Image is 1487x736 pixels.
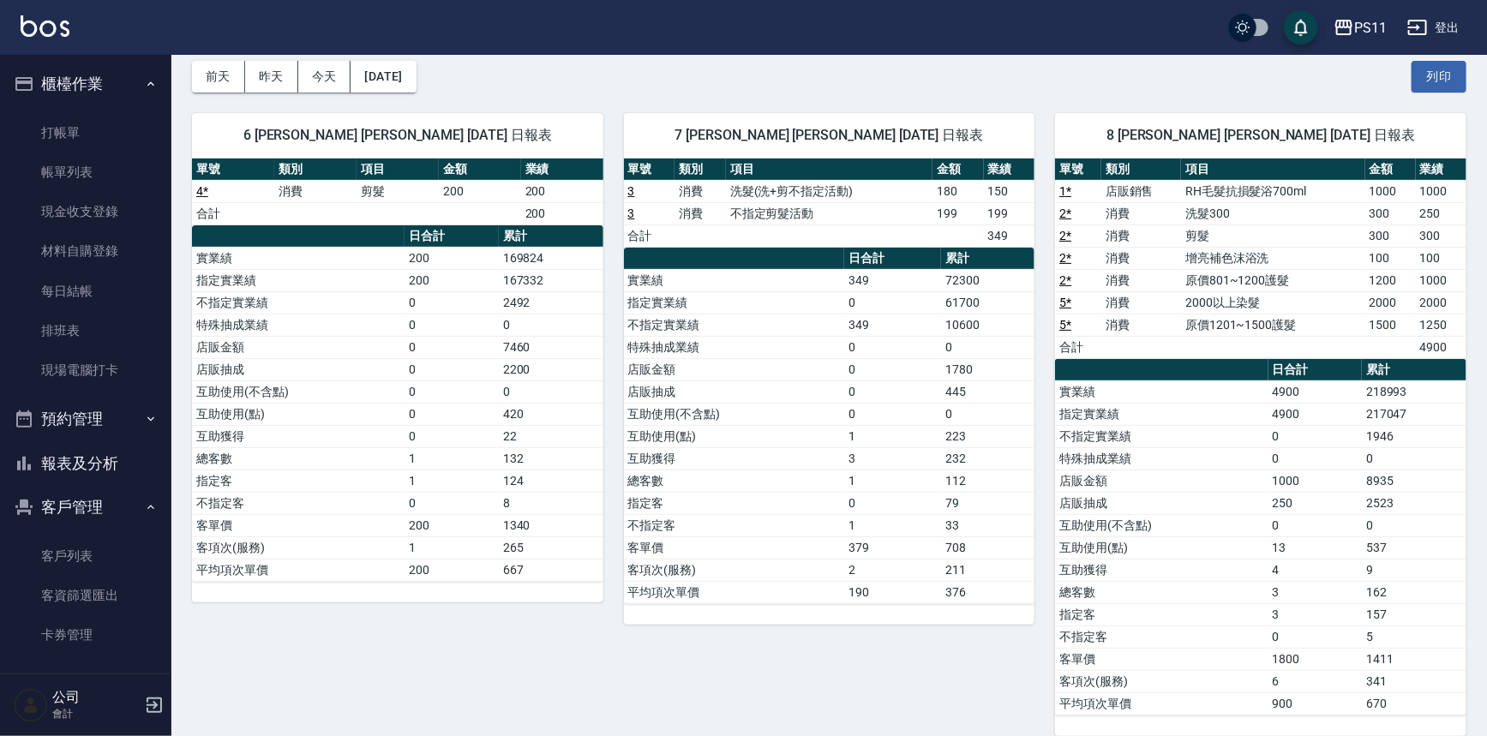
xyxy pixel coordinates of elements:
[405,470,499,492] td: 1
[192,314,405,336] td: 特殊抽成業績
[1365,269,1416,291] td: 1200
[499,314,603,336] td: 0
[1268,536,1363,559] td: 13
[192,159,603,225] table: a dense table
[1354,17,1387,39] div: PS11
[675,202,726,224] td: 消費
[1365,224,1416,247] td: 300
[499,492,603,514] td: 8
[192,403,405,425] td: 互助使用(點)
[1268,670,1363,692] td: 6
[941,380,1034,403] td: 445
[213,127,583,144] span: 6 [PERSON_NAME] [PERSON_NAME] [DATE] 日報表
[624,159,1035,248] table: a dense table
[405,447,499,470] td: 1
[405,336,499,358] td: 0
[1416,180,1466,202] td: 1000
[1055,380,1268,403] td: 實業績
[7,272,165,311] a: 每日結帳
[1327,10,1394,45] button: PS11
[941,269,1034,291] td: 72300
[624,425,844,447] td: 互助使用(點)
[7,441,165,486] button: 報表及分析
[844,314,941,336] td: 349
[844,336,941,358] td: 0
[1365,247,1416,269] td: 100
[1055,470,1268,492] td: 店販金額
[7,231,165,271] a: 材料自購登錄
[624,358,844,380] td: 店販金額
[1365,159,1416,181] th: 金額
[52,706,140,721] p: 會計
[1400,12,1466,44] button: 登出
[941,358,1034,380] td: 1780
[499,269,603,291] td: 167332
[1362,492,1466,514] td: 2523
[941,447,1034,470] td: 232
[192,247,405,269] td: 實業績
[1268,447,1363,470] td: 0
[499,291,603,314] td: 2492
[7,662,165,707] button: 行銷工具
[844,269,941,291] td: 349
[499,380,603,403] td: 0
[624,492,844,514] td: 指定客
[624,314,844,336] td: 不指定實業績
[14,688,48,722] img: Person
[1055,447,1268,470] td: 特殊抽成業績
[405,380,499,403] td: 0
[726,202,932,224] td: 不指定剪髮活動
[844,447,941,470] td: 3
[1101,202,1181,224] td: 消費
[1101,291,1181,314] td: 消費
[624,581,844,603] td: 平均項次單價
[1181,159,1364,181] th: 項目
[624,269,844,291] td: 實業績
[932,202,984,224] td: 199
[1055,425,1268,447] td: 不指定實業績
[1055,559,1268,581] td: 互助獲得
[439,180,521,202] td: 200
[7,576,165,615] a: 客資篩選匯出
[941,425,1034,447] td: 223
[1268,425,1363,447] td: 0
[499,425,603,447] td: 22
[7,62,165,106] button: 櫃檯作業
[932,159,984,181] th: 金額
[21,15,69,37] img: Logo
[1362,648,1466,670] td: 1411
[1101,180,1181,202] td: 店販銷售
[1055,492,1268,514] td: 店販抽成
[624,403,844,425] td: 互助使用(不含點)
[7,485,165,530] button: 客戶管理
[521,159,603,181] th: 業績
[499,225,603,248] th: 累計
[405,291,499,314] td: 0
[1055,159,1466,359] table: a dense table
[984,202,1035,224] td: 199
[844,403,941,425] td: 0
[1055,603,1268,625] td: 指定客
[1362,403,1466,425] td: 217047
[1055,159,1101,181] th: 單號
[844,425,941,447] td: 1
[192,291,405,314] td: 不指定實業績
[499,336,603,358] td: 7460
[1365,291,1416,314] td: 2000
[1055,670,1268,692] td: 客項次(服務)
[192,380,405,403] td: 互助使用(不含點)
[941,291,1034,314] td: 61700
[984,180,1035,202] td: 150
[941,536,1034,559] td: 708
[1268,492,1363,514] td: 250
[941,581,1034,603] td: 376
[1362,603,1466,625] td: 157
[844,470,941,492] td: 1
[941,514,1034,536] td: 33
[192,470,405,492] td: 指定客
[1055,359,1466,715] table: a dense table
[192,202,274,224] td: 合計
[844,248,941,270] th: 日合計
[1101,159,1181,181] th: 類別
[499,358,603,380] td: 2200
